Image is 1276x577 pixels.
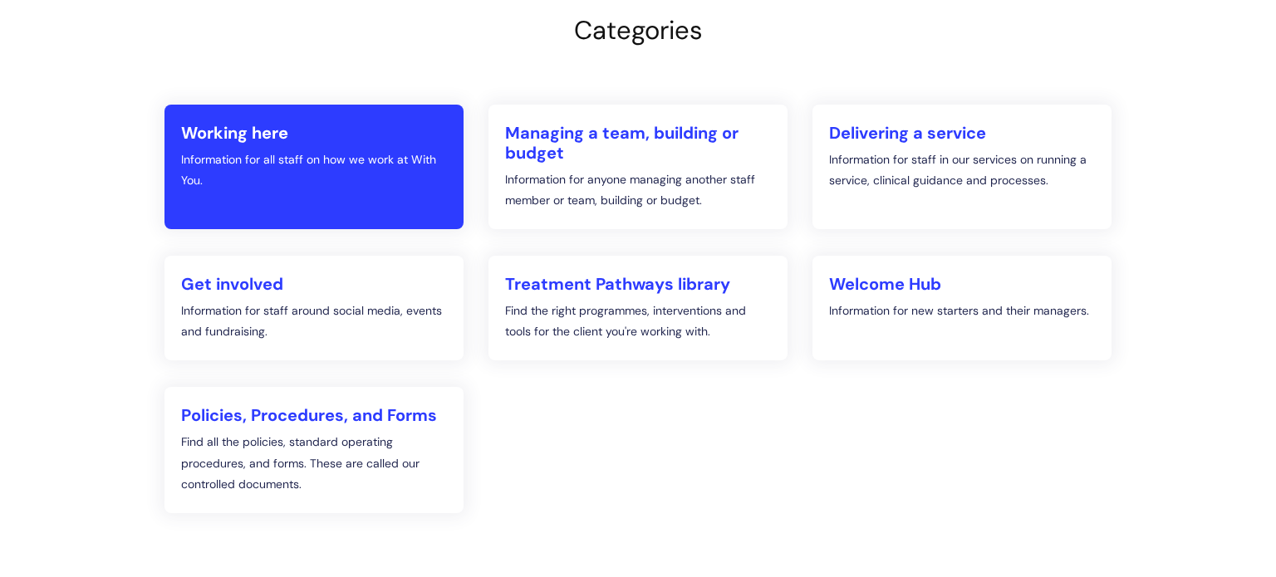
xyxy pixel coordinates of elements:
[812,105,1112,229] a: Delivering a service Information for staff in our services on running a service, clinical guidanc...
[505,274,771,294] h2: Treatment Pathways library
[181,123,447,143] h2: Working here
[164,387,464,513] a: Policies, Procedures, and Forms Find all the policies, standard operating procedures, and forms. ...
[812,256,1112,360] a: Welcome Hub Information for new starters and their managers.
[488,105,788,229] a: Managing a team, building or budget Information for anyone managing another staff member or team,...
[505,123,771,163] h2: Managing a team, building or budget
[181,149,447,191] p: Information for all staff on how we work at With You.
[181,405,447,425] h2: Policies, Procedures, and Forms
[829,123,1095,143] h2: Delivering a service
[505,169,771,211] p: Information for anyone managing another staff member or team, building or budget.
[181,274,447,294] h2: Get involved
[164,105,464,229] a: Working here Information for all staff on how we work at With You.
[181,432,447,495] p: Find all the policies, standard operating procedures, and forms. These are called our controlled ...
[829,149,1095,191] p: Information for staff in our services on running a service, clinical guidance and processes.
[164,256,464,360] a: Get involved Information for staff around social media, events and fundraising.
[164,15,1112,46] h2: Categories
[488,256,788,360] a: Treatment Pathways library Find the right programmes, interventions and tools for the client you'...
[829,301,1095,321] p: Information for new starters and their managers.
[505,301,771,342] p: Find the right programmes, interventions and tools for the client you're working with.
[829,274,1095,294] h2: Welcome Hub
[181,301,447,342] p: Information for staff around social media, events and fundraising.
